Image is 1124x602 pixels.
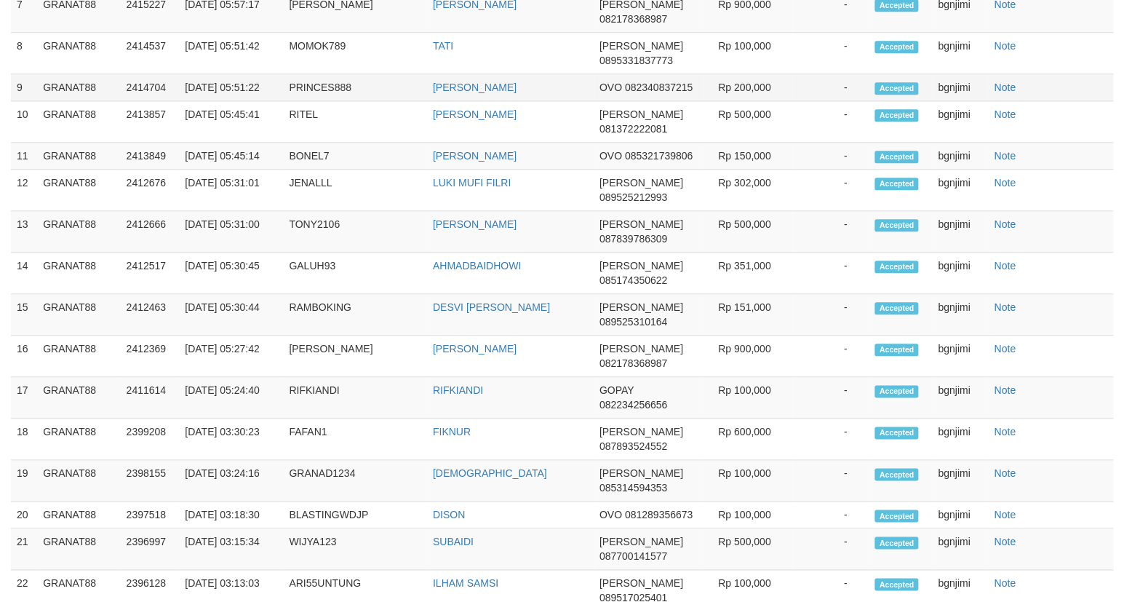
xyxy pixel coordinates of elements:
a: Note [994,536,1016,547]
span: [PERSON_NAME] [599,40,683,52]
span: [PERSON_NAME] [599,343,683,355]
td: [DATE] 05:45:41 [179,101,283,143]
a: Note [994,260,1016,272]
td: 21 [11,528,37,570]
a: TATI [433,40,453,52]
a: Note [994,343,1016,355]
span: Accepted [874,385,918,397]
span: Accepted [874,427,918,439]
a: Note [994,177,1016,189]
span: Accepted [874,344,918,356]
td: PRINCES888 [283,74,427,101]
td: Rp 200,000 [703,74,793,101]
td: 2397518 [121,502,180,528]
td: bgnjimi [932,170,988,211]
td: 11 [11,143,37,170]
td: Rp 500,000 [703,211,793,253]
td: Rp 500,000 [703,528,793,570]
td: bgnjimi [932,419,988,460]
a: Note [994,108,1016,120]
td: RAMBOKING [283,294,427,336]
td: Rp 151,000 [703,294,793,336]
td: bgnjimi [932,460,988,502]
a: Note [994,82,1016,93]
td: - [792,170,869,211]
td: JENALLL [283,170,427,211]
a: Note [994,301,1016,313]
span: 087839786309 [599,233,667,245]
td: bgnjimi [932,528,988,570]
td: 8 [11,33,37,74]
td: Rp 100,000 [703,377,793,419]
a: DESVI [PERSON_NAME] [433,301,550,313]
td: - [792,502,869,528]
span: OVO [599,509,622,520]
td: bgnjimi [932,101,988,143]
td: [PERSON_NAME] [283,336,427,377]
td: 2413849 [121,143,180,170]
a: [DEMOGRAPHIC_DATA] [433,467,547,479]
td: 2414537 [121,33,180,74]
span: 087893524552 [599,440,667,452]
span: Accepted [874,178,918,190]
td: - [792,528,869,570]
td: 9 [11,74,37,101]
td: 18 [11,419,37,460]
td: [DATE] 03:18:30 [179,502,283,528]
a: [PERSON_NAME] [433,218,517,230]
td: GRANAT88 [37,528,120,570]
td: Rp 302,000 [703,170,793,211]
a: ILHAM SAMSI [433,577,498,589]
td: TONY2106 [283,211,427,253]
a: DISON [433,509,465,520]
td: - [792,460,869,502]
td: 15 [11,294,37,336]
td: GALUH93 [283,253,427,294]
td: RITEL [283,101,427,143]
span: [PERSON_NAME] [599,108,683,120]
span: Accepted [874,109,918,122]
span: Accepted [874,536,918,549]
td: 2413857 [121,101,180,143]
td: MOMOK789 [283,33,427,74]
span: [PERSON_NAME] [599,536,683,547]
td: bgnjimi [932,336,988,377]
span: [PERSON_NAME] [599,260,683,272]
td: - [792,419,869,460]
td: [DATE] 05:27:42 [179,336,283,377]
a: [PERSON_NAME] [433,343,517,355]
td: BLASTINGWDJP [283,502,427,528]
span: 081289356673 [625,509,693,520]
td: bgnjimi [932,377,988,419]
td: 20 [11,502,37,528]
td: BONEL7 [283,143,427,170]
span: 089525212993 [599,191,667,203]
td: - [792,336,869,377]
td: 2399208 [121,419,180,460]
td: FAFAN1 [283,419,427,460]
a: Note [994,218,1016,230]
td: GRANAT88 [37,253,120,294]
td: GRANAT88 [37,419,120,460]
td: [DATE] 05:45:14 [179,143,283,170]
a: Note [994,467,1016,479]
td: bgnjimi [932,143,988,170]
a: SUBAIDI [433,536,474,547]
td: GRANAT88 [37,211,120,253]
span: [PERSON_NAME] [599,301,683,313]
td: GRANAD1234 [283,460,427,502]
td: 2412463 [121,294,180,336]
td: GRANAT88 [37,74,120,101]
span: [PERSON_NAME] [599,218,683,230]
td: [DATE] 05:31:01 [179,170,283,211]
td: GRANAT88 [37,143,120,170]
td: [DATE] 03:15:34 [179,528,283,570]
td: 17 [11,377,37,419]
td: - [792,33,869,74]
td: GRANAT88 [37,33,120,74]
td: RIFKIANDI [283,377,427,419]
td: 2396997 [121,528,180,570]
span: Accepted [874,41,918,53]
td: GRANAT88 [37,170,120,211]
td: 2414704 [121,74,180,101]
